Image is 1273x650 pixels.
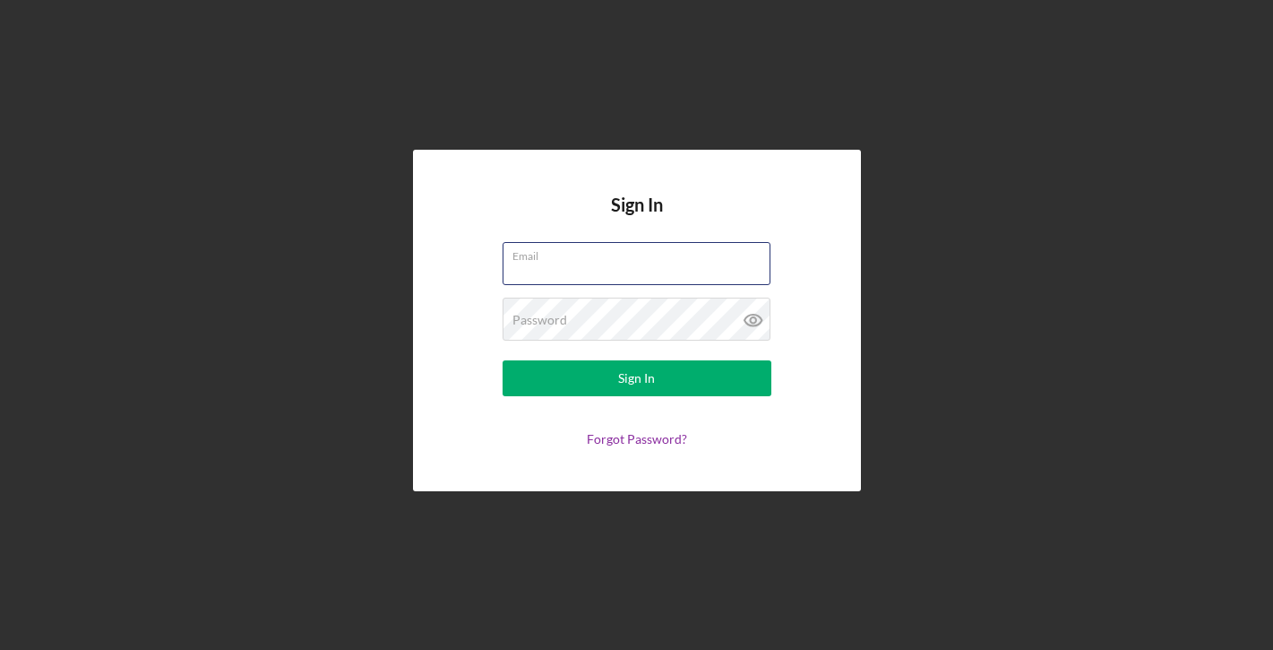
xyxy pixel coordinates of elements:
a: Forgot Password? [587,431,687,446]
label: Email [512,243,770,263]
button: Sign In [503,360,771,396]
h4: Sign In [611,195,663,242]
label: Password [512,313,567,327]
div: Sign In [618,360,655,396]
